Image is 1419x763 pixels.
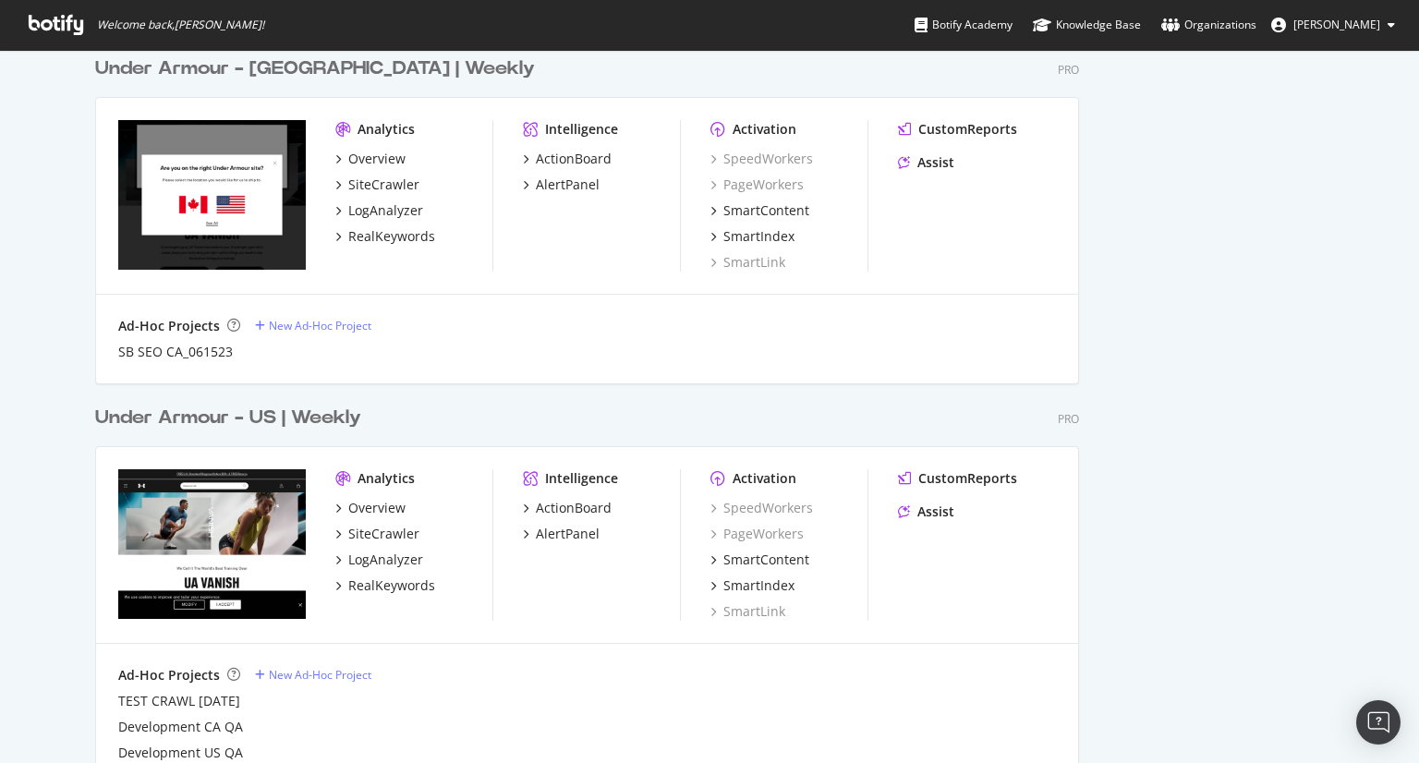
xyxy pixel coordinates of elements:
div: Intelligence [545,120,618,139]
div: Activation [733,120,796,139]
a: ActionBoard [523,499,612,517]
a: Under Armour - [GEOGRAPHIC_DATA] | Weekly [95,55,542,82]
span: Welcome back, [PERSON_NAME] ! [97,18,264,32]
a: AlertPanel [523,525,600,543]
div: LogAnalyzer [348,551,423,569]
div: SiteCrawler [348,525,419,543]
a: Assist [898,153,954,172]
div: Knowledge Base [1033,16,1141,34]
a: SiteCrawler [335,525,419,543]
div: ActionBoard [536,499,612,517]
a: Assist [898,503,954,521]
a: SmartContent [710,201,809,220]
div: LogAnalyzer [348,201,423,220]
div: Botify Academy [915,16,1013,34]
a: CustomReports [898,120,1017,139]
a: New Ad-Hoc Project [255,318,371,333]
a: RealKeywords [335,576,435,595]
div: Ad-Hoc Projects [118,317,220,335]
div: Analytics [358,120,415,139]
div: SmartContent [723,551,809,569]
a: RealKeywords [335,227,435,246]
div: SiteCrawler [348,176,419,194]
div: Under Armour - [GEOGRAPHIC_DATA] | Weekly [95,55,535,82]
a: AlertPanel [523,176,600,194]
img: www.underarmour.ca/en-ca [118,120,306,270]
a: SiteCrawler [335,176,419,194]
div: Overview [348,150,406,168]
a: Under Armour - US | Weekly [95,405,369,431]
div: CustomReports [918,120,1017,139]
div: Pro [1058,411,1079,427]
span: David Drey [1293,17,1380,32]
div: RealKeywords [348,576,435,595]
div: Intelligence [545,469,618,488]
div: Organizations [1161,16,1256,34]
div: Ad-Hoc Projects [118,666,220,684]
div: CustomReports [918,469,1017,488]
a: Overview [335,150,406,168]
div: AlertPanel [536,176,600,194]
a: SpeedWorkers [710,499,813,517]
a: LogAnalyzer [335,201,423,220]
div: Assist [917,153,954,172]
a: Overview [335,499,406,517]
div: SmartIndex [723,227,794,246]
img: www.underarmour.com/en-us [118,469,306,619]
a: TEST CRAWL [DATE] [118,692,240,710]
a: SB SEO CA_061523 [118,343,233,361]
div: Open Intercom Messenger [1356,700,1401,745]
a: CustomReports [898,469,1017,488]
a: LogAnalyzer [335,551,423,569]
div: Analytics [358,469,415,488]
div: SmartIndex [723,576,794,595]
a: SmartIndex [710,227,794,246]
a: SmartIndex [710,576,794,595]
a: SmartLink [710,602,785,621]
a: PageWorkers [710,176,804,194]
a: Development CA QA [118,718,243,736]
div: Assist [917,503,954,521]
div: SmartContent [723,201,809,220]
a: New Ad-Hoc Project [255,667,371,683]
a: SpeedWorkers [710,150,813,168]
a: Development US QA [118,744,243,762]
div: Activation [733,469,796,488]
a: PageWorkers [710,525,804,543]
button: [PERSON_NAME] [1256,10,1410,40]
div: Under Armour - US | Weekly [95,405,361,431]
div: AlertPanel [536,525,600,543]
div: RealKeywords [348,227,435,246]
div: New Ad-Hoc Project [269,318,371,333]
div: New Ad-Hoc Project [269,667,371,683]
div: ActionBoard [536,150,612,168]
a: SmartLink [710,253,785,272]
a: SmartContent [710,551,809,569]
div: Pro [1058,62,1079,78]
a: ActionBoard [523,150,612,168]
div: Overview [348,499,406,517]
